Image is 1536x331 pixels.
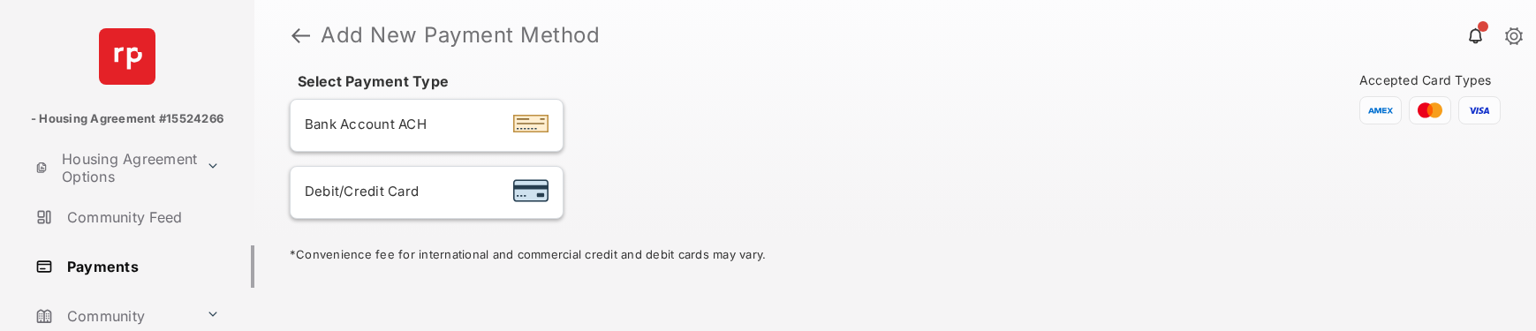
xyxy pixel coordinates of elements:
[28,196,254,238] a: Community Feed
[321,25,600,46] strong: Add New Payment Method
[290,247,1501,265] div: * Convenience fee for international and commercial credit and debit cards may vary.
[305,183,419,199] span: Debit/Credit Card
[28,245,254,288] a: Payments
[305,116,427,132] span: Bank Account ACH
[31,110,223,128] p: - Housing Agreement #15524266
[28,147,199,189] a: Housing Agreement Options
[290,72,1077,90] h4: Select Payment Type
[1359,72,1499,87] span: Accepted Card Types
[99,28,155,85] img: svg+xml;base64,PHN2ZyB4bWxucz0iaHR0cDovL3d3dy53My5vcmcvMjAwMC9zdmciIHdpZHRoPSI2NCIgaGVpZ2h0PSI2NC...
